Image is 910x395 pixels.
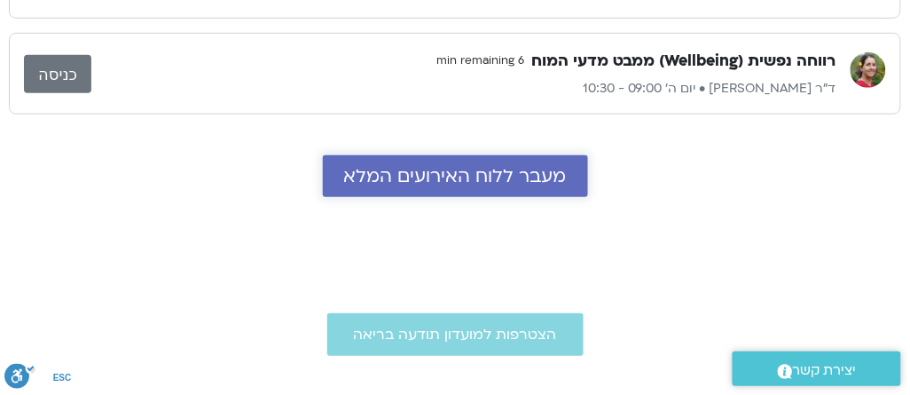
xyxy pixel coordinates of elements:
[323,155,588,197] a: מעבר ללוח האירועים המלא
[851,52,886,88] img: ד"ר נועה אלבלדה
[733,352,901,386] a: יצירת קשר
[327,313,584,356] a: הצטרפות למועדון תודעה בריאה
[24,55,91,93] a: כניסה
[429,48,531,75] span: 6 min remaining
[531,51,836,72] h3: רווחה נפשית (Wellbeing) ממבט מדעי המוח
[91,78,836,99] p: ד"ר [PERSON_NAME] • יום ה׳ 09:00 - 10:30
[354,327,557,343] span: הצטרפות למועדון תודעה בריאה
[344,166,567,186] span: מעבר ללוח האירועים המלא
[793,359,857,383] span: יצירת קשר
